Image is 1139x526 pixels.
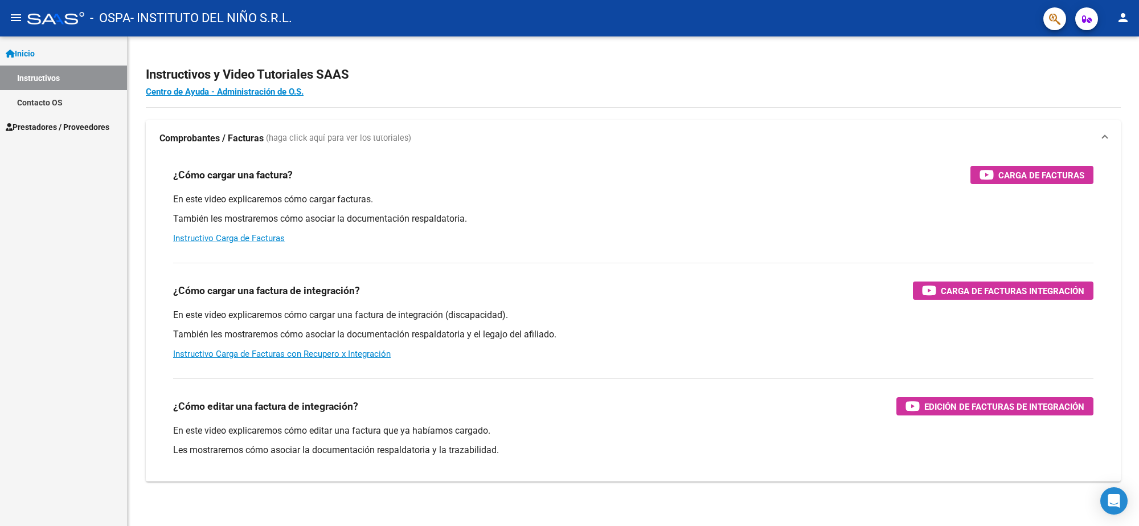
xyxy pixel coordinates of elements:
[146,120,1121,157] mat-expansion-panel-header: Comprobantes / Facturas (haga click aquí para ver los tutoriales)
[6,121,109,133] span: Prestadores / Proveedores
[1116,11,1130,25] mat-icon: person
[924,399,1084,414] span: Edición de Facturas de integración
[998,168,1084,182] span: Carga de Facturas
[173,309,1093,321] p: En este video explicaremos cómo cargar una factura de integración (discapacidad).
[941,284,1084,298] span: Carga de Facturas Integración
[1100,487,1128,515] div: Open Intercom Messenger
[146,157,1121,482] div: Comprobantes / Facturas (haga click aquí para ver los tutoriales)
[173,283,360,299] h3: ¿Cómo cargar una factura de integración?
[970,166,1093,184] button: Carga de Facturas
[90,6,130,31] span: - OSPA
[146,64,1121,85] h2: Instructivos y Video Tutoriales SAAS
[146,87,304,97] a: Centro de Ayuda - Administración de O.S.
[6,47,35,60] span: Inicio
[173,444,1093,456] p: Les mostraremos cómo asociar la documentación respaldatoria y la trazabilidad.
[173,167,293,183] h3: ¿Cómo cargar una factura?
[266,132,411,145] span: (haga click aquí para ver los tutoriales)
[173,328,1093,341] p: También les mostraremos cómo asociar la documentación respaldatoria y el legajo del afiliado.
[9,11,23,25] mat-icon: menu
[173,193,1093,206] p: En este video explicaremos cómo cargar facturas.
[173,398,358,414] h3: ¿Cómo editar una factura de integración?
[159,132,264,145] strong: Comprobantes / Facturas
[173,349,391,359] a: Instructivo Carga de Facturas con Recupero x Integración
[173,425,1093,437] p: En este video explicaremos cómo editar una factura que ya habíamos cargado.
[173,213,1093,225] p: También les mostraremos cómo asociar la documentación respaldatoria.
[173,233,285,243] a: Instructivo Carga de Facturas
[130,6,292,31] span: - INSTITUTO DEL NIÑO S.R.L.
[896,397,1093,415] button: Edición de Facturas de integración
[913,282,1093,300] button: Carga de Facturas Integración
